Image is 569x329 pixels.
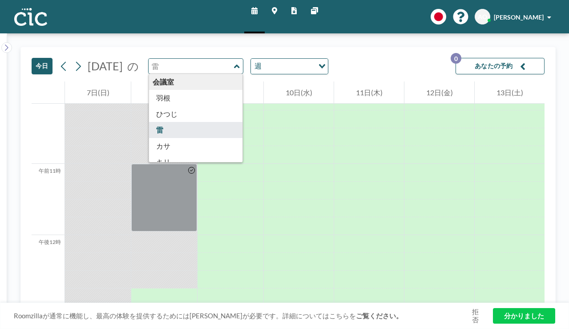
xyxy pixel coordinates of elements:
[478,13,487,20] font: AO
[156,93,170,102] font: 羽根
[468,308,482,325] a: 拒否
[496,88,523,97] font: 13日(土)
[153,77,174,86] font: 会議室
[156,110,178,118] font: ひつじ
[32,58,52,74] button: 今日
[456,58,545,74] button: あなたの予約0
[14,8,47,26] img: 組織ロゴ
[475,62,513,69] font: あなたの予約
[156,126,163,134] font: 雷
[454,55,458,62] font: 0
[156,158,170,166] font: キリ
[264,61,313,72] input: オプションを検索
[494,13,544,21] font: [PERSON_NAME]
[356,88,383,97] font: 11日(木)
[472,308,479,324] font: 拒否
[87,88,109,97] font: 7日(日)
[39,239,61,245] font: 午後12時
[88,59,123,73] font: [DATE]
[356,312,403,320] a: ご覧ください。
[156,142,170,150] font: カサ
[426,88,453,97] font: 12日(金)
[286,88,312,97] font: 10日(水)
[127,59,139,73] font: の
[149,59,234,73] input: 雷
[504,312,544,320] font: 分かりました
[254,61,262,70] font: 週
[251,59,328,74] div: オプションを検索
[36,62,48,69] font: 今日
[14,312,356,320] font: Roomzillaが通常に機能し、最高の体験を提供するためには[PERSON_NAME]が必要です。詳細についてはこちらを
[39,167,61,174] font: 午前11時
